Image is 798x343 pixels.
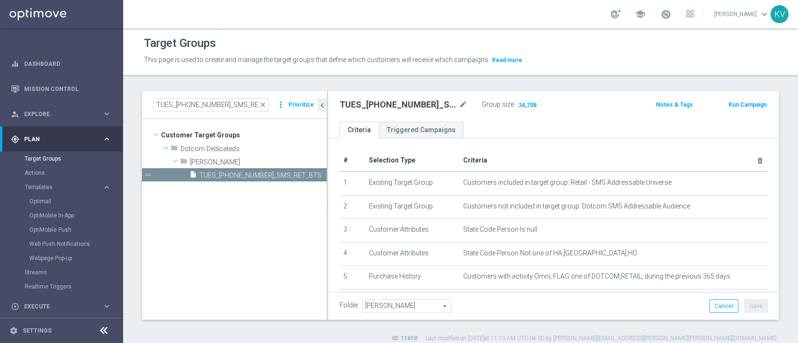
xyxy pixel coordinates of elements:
span: Customers not included in target group: Dotcom SMS Addressable Audience [463,202,690,210]
span: Criteria [463,156,487,164]
a: OptiMobile Push [29,226,99,234]
i: mode_edit [459,99,467,110]
span: Plan [24,136,102,142]
i: gps_fixed [11,135,19,144]
span: TUES_20250826_SMS_RET_BTS [199,171,327,180]
button: person_search Explore keyboard_arrow_right [10,110,112,118]
button: Mission Control [10,85,112,93]
h1: Target Groups [144,36,216,50]
span: Customers with activity Omni, FLAG one of DOTCOM,RETAIL, during the previous 365 days [463,272,730,280]
span: school [635,9,646,19]
button: Run Campaign [727,99,768,110]
i: more_vert [276,98,286,111]
div: Realtime Triggers [25,280,122,294]
div: Execute [11,302,102,311]
label: : [514,100,515,108]
i: chevron_left [318,101,327,110]
i: play_circle_outline [11,302,19,311]
span: State Code Person Is null [463,226,537,234]
td: 5 [340,266,365,289]
i: keyboard_arrow_right [102,109,111,118]
i: keyboard_arrow_right [102,302,111,311]
span: State Code Person Not one of HA,[GEOGRAPHIC_DATA],HO [463,249,637,257]
span: Execute [24,304,102,309]
td: 3 [340,219,365,243]
label: Group size [482,100,514,108]
a: [PERSON_NAME]keyboard_arrow_down [713,7,771,21]
td: Existing Target Group [365,195,459,219]
button: Templates keyboard_arrow_right [25,183,112,191]
h2: TUES_[PHONE_NUMBER]_SMS_RET_BTS [340,99,457,110]
div: Web Push Notifications [29,237,122,251]
span: Explore [24,111,102,117]
span: 34,708 [518,101,538,110]
td: 6 [340,289,365,313]
td: Existing Target Group [365,171,459,195]
i: folder [170,144,178,155]
div: Templates [25,180,122,265]
a: Streams [25,269,99,276]
button: play_circle_outline Execute keyboard_arrow_right [10,303,112,310]
a: Realtime Triggers [25,283,99,290]
td: Purchase History [365,266,459,289]
button: Save [744,299,768,313]
i: insert_drive_file [189,171,197,181]
td: Existing Target Group [365,289,459,313]
a: OptiMobile In-App [29,212,99,219]
span: close [259,101,267,108]
div: KV [771,5,789,23]
a: Actions [25,169,99,177]
input: Quick find group or folder [153,98,269,111]
div: Templates [25,184,102,190]
th: # [340,150,365,171]
span: Johnny [190,158,327,166]
div: Actions [25,166,122,180]
label: Last modified on [DATE] at 11:13 AM UTC-04:00 by [PERSON_NAME][EMAIL_ADDRESS][PERSON_NAME][PERSON... [426,334,777,343]
span: Customer Target Groups [161,128,327,142]
div: Plan [11,135,102,144]
a: Mission Control [24,76,111,101]
button: Cancel [709,299,738,313]
a: Optimail [29,198,99,205]
td: Customer Attributes [365,242,459,266]
td: 4 [340,242,365,266]
i: folder [180,157,188,168]
div: Target Groups [25,152,122,166]
i: equalizer [11,60,19,68]
td: 1 [340,171,365,195]
button: chevron_left [317,99,327,112]
div: OptiMobile Push [29,223,122,237]
button: gps_fixed Plan keyboard_arrow_right [10,135,112,143]
button: Read more [491,55,523,65]
td: 2 [340,195,365,219]
div: Explore [11,110,102,118]
a: Dashboard [24,51,111,76]
span: This page is used to create and manage the target groups that define which customers will receive... [144,56,490,63]
a: Criteria [340,122,379,138]
a: Web Push Notifications [29,240,99,248]
i: keyboard_arrow_right [102,183,111,192]
a: Settings [23,328,52,334]
div: Optimail [29,194,122,208]
span: keyboard_arrow_down [759,9,770,19]
div: Dashboard [11,51,111,76]
td: Customer Attributes [365,219,459,243]
a: Webpage Pop-up [29,254,99,262]
span: Dotcom Dedicateds [180,145,327,153]
label: ID: 11610 [392,334,417,343]
i: person_search [11,110,19,118]
button: Notes & Tags [655,99,694,110]
i: keyboard_arrow_right [102,135,111,144]
button: Prioritize [287,99,315,111]
a: Triggered Campaigns [379,122,464,138]
div: OptiMobile In-App [29,208,122,223]
th: Selection Type [365,150,459,171]
i: delete_forever [756,157,764,164]
a: Target Groups [25,155,99,162]
label: Folder [340,301,359,309]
